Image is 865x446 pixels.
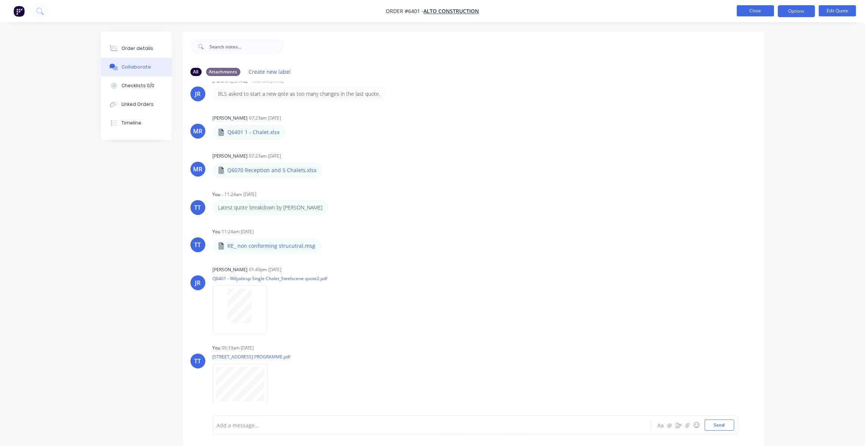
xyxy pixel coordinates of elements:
[386,8,424,15] span: Order #6401 -
[819,5,856,16] button: Edit Quote
[193,165,202,174] div: MR
[249,266,282,273] div: 01:49pm [DATE]
[222,345,254,351] div: 05:19am [DATE]
[656,421,665,430] button: Aa
[692,421,701,430] button: ☺
[121,82,154,89] div: Checklists 0/0
[101,114,172,132] button: Timeline
[101,95,172,114] button: Linked Orders
[213,228,221,235] div: You
[195,357,201,366] div: TT
[213,275,328,282] p: Q6401 - Wilyabrup Single Chalet_Steelscene quote2.pdf
[195,89,201,98] div: JR
[193,127,202,136] div: MR
[249,115,281,121] div: 07:23am [DATE]
[213,153,248,159] div: [PERSON_NAME]
[737,5,774,16] button: Close
[101,76,172,95] button: Checklists 0/0
[218,204,323,211] p: Latest quote breakdown by [PERSON_NAME]
[228,167,317,174] p: Q6070 Reception and 5 Chalets.xlsx
[190,68,202,76] div: All
[218,90,381,98] p: BLS asked to start a new qote as too many changes in the last quote.
[228,242,316,250] p: RE_ non conforming strucutral.msg
[222,191,257,198] div: - 11:24am [DATE]
[121,101,154,108] div: Linked Orders
[424,8,479,15] a: Alto Construction
[213,266,248,273] div: [PERSON_NAME]
[665,421,674,430] button: @
[228,129,280,136] p: Q6401 1 - Chalet.xlsx
[13,6,25,17] img: Factory
[213,345,221,351] div: You
[245,67,295,77] button: Create new label
[705,420,734,431] button: Send
[101,58,172,76] button: Collaborate
[121,120,141,126] div: Timeline
[195,278,201,287] div: JR
[213,191,221,198] div: You
[213,354,291,360] p: [STREET_ADDRESS] PROGRAMME.pdf
[778,5,815,17] button: Options
[121,45,153,52] div: Order details
[195,203,201,212] div: TT
[210,39,284,54] input: Search notes...
[222,228,254,235] div: 11:24am [DATE]
[121,64,151,70] div: Collaborate
[101,39,172,58] button: Order details
[195,240,201,249] div: TT
[249,153,281,159] div: 07:23am [DATE]
[206,68,240,76] div: Attachments
[213,115,248,121] div: [PERSON_NAME]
